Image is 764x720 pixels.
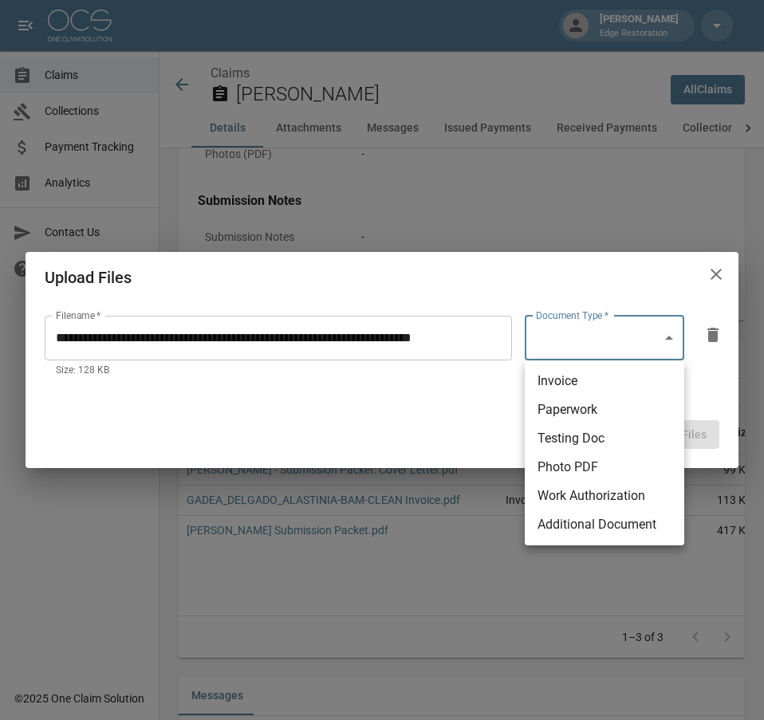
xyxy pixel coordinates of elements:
li: Additional Document [525,510,684,539]
li: Paperwork [525,395,684,424]
li: Work Authorization [525,482,684,510]
li: Photo PDF [525,453,684,482]
li: Invoice [525,367,684,395]
li: Testing Doc [525,424,684,453]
